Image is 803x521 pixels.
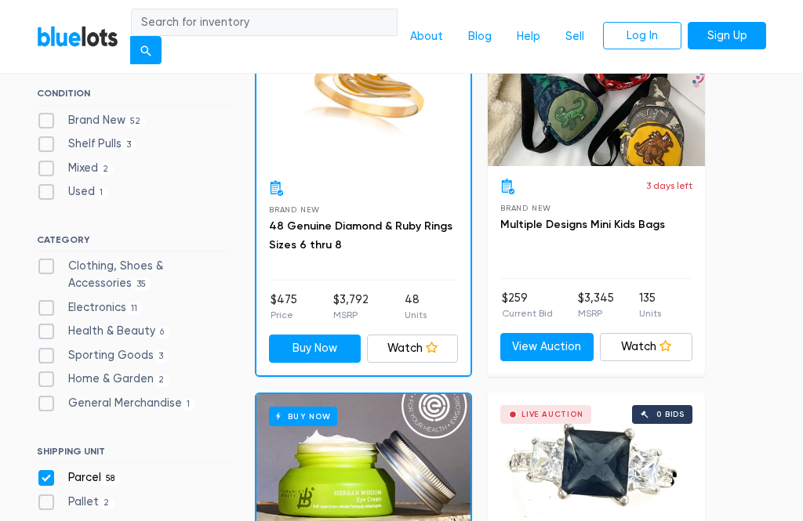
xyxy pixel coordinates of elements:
a: About [398,22,456,52]
a: View Auction [500,333,594,361]
a: BlueLots [37,25,118,48]
p: Price [271,308,297,322]
label: General Merchandise [37,395,195,412]
p: Current Bid [502,306,553,320]
span: 58 [101,472,120,485]
a: Blog [456,22,504,52]
span: 6 [155,327,169,339]
a: Multiple Designs Mini Kids Bags [500,218,665,231]
p: 3 days left [646,179,692,193]
p: MSRP [578,306,614,320]
h6: CONDITION [37,88,228,105]
a: Help [504,22,553,52]
a: 48 Genuine Diamond & Ruby Rings Sizes 6 thru 8 [269,219,452,251]
a: Watch [600,333,693,361]
span: 3 [154,350,169,363]
label: Pallet [37,494,114,511]
a: Buy Now [256,3,471,168]
li: $259 [502,290,553,321]
span: 2 [98,163,114,175]
li: $3,792 [333,291,369,323]
span: 2 [154,374,169,387]
p: Units [405,308,427,322]
p: MSRP [333,308,369,322]
li: $475 [271,291,297,323]
label: Brand New [37,112,146,129]
span: 1 [95,187,108,200]
a: Log In [603,22,681,50]
p: Units [639,306,661,320]
span: 2 [99,497,114,509]
label: Parcel [37,469,120,487]
label: Electronics [37,299,143,317]
a: Sign Up [688,22,766,50]
label: Health & Beauty [37,323,169,340]
h6: Buy Now [269,407,337,426]
a: Sell [553,22,597,52]
span: 11 [126,302,143,315]
a: Buy Now [269,335,361,363]
a: Live Auction 1 bid [488,2,705,166]
li: 135 [639,290,661,321]
span: Brand New [500,204,551,212]
h6: SHIPPING UNIT [37,446,228,463]
span: Brand New [269,205,320,214]
input: Search for inventory [131,9,398,37]
a: Watch [367,335,459,363]
span: 35 [132,278,151,291]
div: 0 bids [656,411,685,418]
span: 52 [125,115,146,128]
label: Mixed [37,160,114,177]
label: Used [37,183,108,201]
label: Sporting Goods [37,347,169,364]
h6: CATEGORY [37,234,228,251]
li: 48 [405,291,427,323]
label: Shelf Pulls [37,136,136,153]
label: Clothing, Shoes & Accessories [37,258,228,291]
span: 3 [122,139,136,151]
li: $3,345 [578,290,614,321]
span: 1 [182,398,195,411]
label: Home & Garden [37,371,169,388]
div: Live Auction [521,411,583,418]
